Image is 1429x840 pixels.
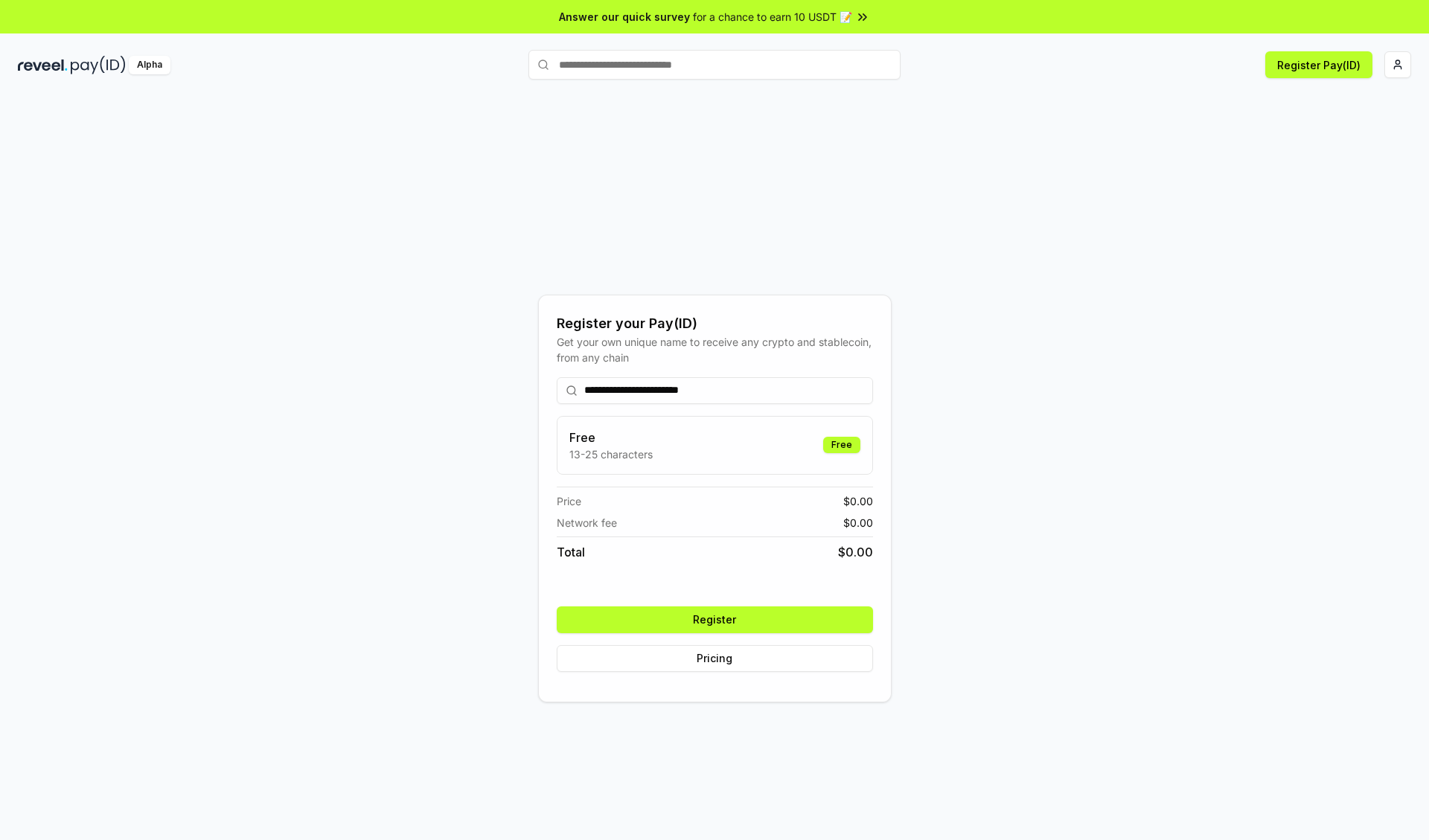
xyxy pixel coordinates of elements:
[693,9,852,25] span: for a chance to earn 10 USDT 📝
[71,56,126,74] img: pay_id
[559,9,690,25] span: Answer our quick survey
[838,543,873,561] span: $ 0.00
[823,437,860,453] div: Free
[557,334,873,365] div: Get your own unique name to receive any crypto and stablecoin, from any chain
[1265,51,1372,78] button: Register Pay(ID)
[129,56,170,74] div: Alpha
[557,493,581,509] span: Price
[557,515,617,530] span: Network fee
[557,645,873,672] button: Pricing
[557,606,873,633] button: Register
[557,313,873,334] div: Register your Pay(ID)
[557,543,585,561] span: Total
[843,515,873,530] span: $ 0.00
[569,429,653,446] h3: Free
[843,493,873,509] span: $ 0.00
[18,56,68,74] img: reveel_dark
[569,446,653,462] p: 13-25 characters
